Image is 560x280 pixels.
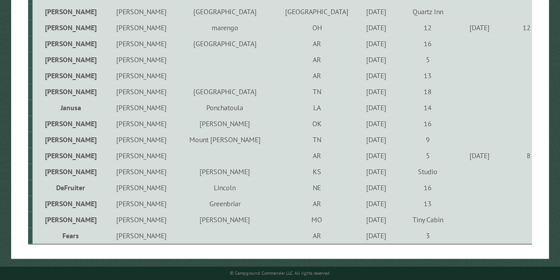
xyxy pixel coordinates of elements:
td: [PERSON_NAME] [106,116,176,132]
td: LA [274,100,360,116]
td: 3 [392,228,463,244]
td: Studio [392,164,463,180]
td: AR [274,196,360,212]
td: NE [274,180,360,196]
td: [PERSON_NAME] [106,84,176,100]
td: [PERSON_NAME] [106,164,176,180]
td: 5 [392,52,463,68]
td: [PERSON_NAME] [33,84,107,100]
td: 12 [392,20,463,36]
td: 12 [496,20,532,36]
td: 8 [496,148,532,164]
td: marengo [176,20,274,36]
td: [PERSON_NAME] [33,164,107,180]
td: [PERSON_NAME] [106,4,176,20]
td: [PERSON_NAME] [33,148,107,164]
div: [DATE] [361,215,391,224]
td: [GEOGRAPHIC_DATA] [176,84,274,100]
td: 18 [392,84,463,100]
td: [PERSON_NAME] [106,68,176,84]
div: [DATE] [361,119,391,128]
td: [PERSON_NAME] [33,52,107,68]
td: [PERSON_NAME] [33,36,107,52]
td: OH [274,20,360,36]
td: [PERSON_NAME] [33,20,107,36]
td: Quartz Inn [392,4,463,20]
td: KS [274,164,360,180]
td: 16 [392,116,463,132]
td: [PERSON_NAME] [33,132,107,148]
td: [PERSON_NAME] [33,212,107,228]
td: 13 [392,196,463,212]
td: [PERSON_NAME] [106,100,176,116]
div: [DATE] [361,135,391,144]
td: Ponchatoula [176,100,274,116]
td: Lincoln [176,180,274,196]
td: [GEOGRAPHIC_DATA] [176,4,274,20]
div: [DATE] [361,183,391,192]
td: [PERSON_NAME] [176,116,274,132]
td: 9 [392,132,463,148]
td: Mount [PERSON_NAME] [176,132,274,148]
div: [DATE] [361,39,391,48]
td: MO [274,212,360,228]
td: 13 [392,68,463,84]
div: [DATE] [361,151,391,160]
div: [DATE] [361,55,391,64]
div: [DATE] [361,103,391,112]
td: AR [274,228,360,244]
td: [PERSON_NAME] [106,212,176,228]
td: DeFruiter [33,180,107,196]
div: [DATE] [464,151,495,160]
div: [DATE] [361,7,391,16]
td: [PERSON_NAME] [106,36,176,52]
td: AR [274,68,360,84]
td: 16 [392,36,463,52]
td: Fears [33,228,107,244]
td: AR [274,52,360,68]
td: Tiny Cabin [392,212,463,228]
td: 5 [392,148,463,164]
td: [PERSON_NAME] [106,196,176,212]
td: 14 [392,100,463,116]
div: [DATE] [361,23,391,32]
td: [PERSON_NAME] [106,52,176,68]
td: OK [274,116,360,132]
td: [PERSON_NAME] [106,180,176,196]
td: [PERSON_NAME] [176,212,274,228]
td: [PERSON_NAME] [33,4,107,20]
td: AR [274,36,360,52]
small: © Campground Commander LLC. All rights reserved. [230,270,331,276]
div: [DATE] [361,167,391,176]
div: [DATE] [361,199,391,208]
td: [GEOGRAPHIC_DATA] [176,36,274,52]
td: Greenbriar [176,196,274,212]
td: 16 [392,180,463,196]
td: [PERSON_NAME] [106,148,176,164]
td: [PERSON_NAME] [106,20,176,36]
td: TN [274,84,360,100]
td: AR [274,148,360,164]
td: TN [274,132,360,148]
td: [PERSON_NAME] [176,164,274,180]
div: [DATE] [464,23,495,32]
div: [DATE] [361,71,391,80]
td: [PERSON_NAME] [106,132,176,148]
div: [DATE] [361,87,391,96]
td: [PERSON_NAME] [33,68,107,84]
div: [DATE] [361,231,391,240]
td: Janusa [33,100,107,116]
td: [PERSON_NAME] [106,228,176,244]
td: [PERSON_NAME] [33,116,107,132]
td: [PERSON_NAME] [33,196,107,212]
td: [GEOGRAPHIC_DATA] [274,4,360,20]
